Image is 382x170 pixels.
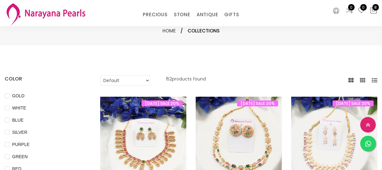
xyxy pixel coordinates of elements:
[188,27,220,35] span: Collections
[142,100,183,106] span: [DATE] SALE 20%
[333,100,374,106] span: [DATE] SALE 20%
[166,75,206,86] p: 152 products found
[197,10,218,19] a: ANTIQUE
[346,7,353,15] a: 0
[348,4,355,11] span: 0
[5,75,82,83] h4: COLOR
[10,141,32,148] span: PURPLE
[174,10,190,19] a: STONE
[143,10,167,19] a: PRECIOUS
[372,4,379,11] span: 8
[10,104,29,111] span: WHITE
[237,100,278,106] span: [DATE] SALE 20%
[10,117,26,124] span: BLUE
[10,129,30,136] span: SILVER
[370,7,377,15] button: 8
[360,4,367,11] span: 0
[180,27,183,35] span: /
[224,10,239,19] a: GIFTS
[162,27,176,34] a: Home
[10,92,27,99] span: GOLD
[358,7,365,15] a: 0
[10,153,30,160] span: GREEN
